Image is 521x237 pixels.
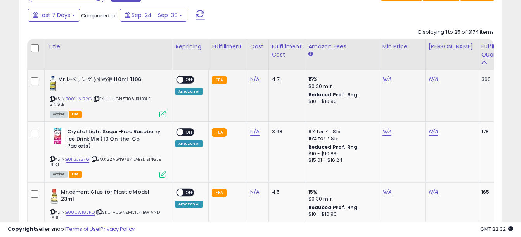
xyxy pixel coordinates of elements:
div: 3.68 [272,128,299,135]
img: 51DNtJ0NiCS._SL40_.jpg [50,128,65,144]
div: Amazon Fees [308,43,376,51]
div: 8% for <= $15 [308,128,373,135]
small: FBA [212,189,226,197]
div: $10 - $10.90 [308,98,373,105]
div: ASIN: [50,76,166,117]
div: $10 - $10.83 [308,151,373,157]
a: B01I3JE27G [66,156,89,163]
button: Last 7 Days [28,9,80,22]
div: ASIN: [50,189,166,230]
span: All listings currently available for purchase on Amazon [50,111,68,118]
span: OFF [183,129,196,136]
a: B000WI8VFQ [66,209,95,216]
span: FBA [69,111,82,118]
a: B001UVIR2G [66,96,92,102]
div: Min Price [382,43,422,51]
div: Title [48,43,169,51]
span: All listings currently available for purchase on Amazon [50,171,68,178]
b: Crystal Light Sugar-Free Raspberry Ice Drink Mix (10 On-the-Go Packets) [67,128,161,152]
img: 41yjTXzsfbL._SL40_.jpg [50,189,59,204]
a: Privacy Policy [100,225,135,233]
a: N/A [382,128,391,136]
div: 178 [481,128,505,135]
a: N/A [382,76,391,83]
div: Amazon AI [175,140,203,147]
small: FBA [212,76,226,84]
div: 4.71 [272,76,299,83]
div: seller snap | | [8,226,135,233]
div: Displaying 1 to 25 of 3174 items [418,29,494,36]
span: Sep-24 - Sep-30 [132,11,178,19]
div: 15% for > $15 [308,135,373,142]
div: 15% [308,76,373,83]
a: N/A [382,188,391,196]
button: Sep-24 - Sep-30 [120,9,187,22]
strong: Copyright [8,225,36,233]
b: Reduced Prof. Rng. [308,204,359,211]
span: OFF [183,77,196,83]
span: FBA [69,171,82,178]
span: OFF [183,189,196,196]
div: ASIN: [50,128,166,177]
b: Reduced Prof. Rng. [308,91,359,98]
div: Amazon AI [175,201,203,208]
span: Compared to: [81,12,117,19]
div: 15% [308,189,373,196]
div: $0.30 min [308,83,373,90]
div: Repricing [175,43,205,51]
span: | SKU: HUGNZMC124 BW AND LABEL [50,209,160,221]
span: 2025-10-8 22:32 GMT [480,225,513,233]
div: 165 [481,189,505,196]
a: N/A [250,128,260,136]
div: Fulfillment [212,43,243,51]
div: Fulfillable Quantity [481,43,508,59]
small: Amazon Fees. [308,51,313,58]
div: Fulfillment Cost [272,43,302,59]
b: Mr.レベリングうすめ液 110ml T106 [58,76,152,85]
span: Last 7 Days [40,11,70,19]
a: N/A [429,128,438,136]
b: Mr.cement Glue for Plastic Model 23ml [61,189,155,205]
div: $0.30 min [308,196,373,203]
b: Reduced Prof. Rng. [308,144,359,150]
a: N/A [250,76,260,83]
div: Cost [250,43,265,51]
div: $10 - $10.90 [308,211,373,218]
small: FBA [212,128,226,137]
div: 360 [481,76,505,83]
a: Terms of Use [66,225,99,233]
div: $15.01 - $16.24 [308,157,373,164]
div: 4.5 [272,189,299,196]
img: 41a10pii4iL._SL40_.jpg [50,76,56,91]
div: Amazon AI [175,88,203,95]
div: [PERSON_NAME] [429,43,475,51]
span: | SKU: HUGNZT106 BUBBLE SINGLE [50,96,151,107]
a: N/A [250,188,260,196]
a: N/A [429,76,438,83]
a: N/A [429,188,438,196]
span: | SKU: ZZAG49787 LABEL SINGLE BEST [50,156,161,168]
